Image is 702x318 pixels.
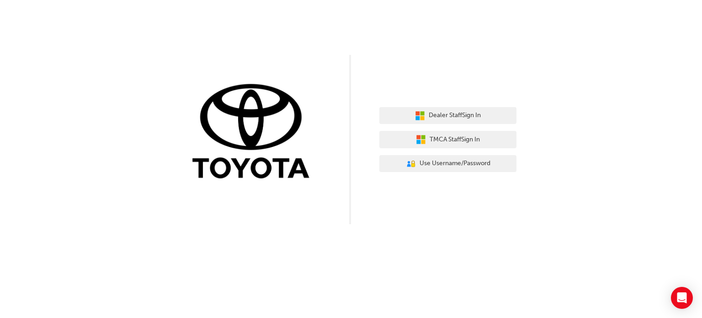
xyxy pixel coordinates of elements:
button: TMCA StaffSign In [379,131,516,148]
span: Use Username/Password [420,158,490,169]
button: Use Username/Password [379,155,516,172]
span: TMCA Staff Sign In [430,135,480,145]
span: Dealer Staff Sign In [429,110,481,121]
button: Dealer StaffSign In [379,107,516,124]
div: Open Intercom Messenger [671,287,693,309]
img: Trak [186,82,323,183]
